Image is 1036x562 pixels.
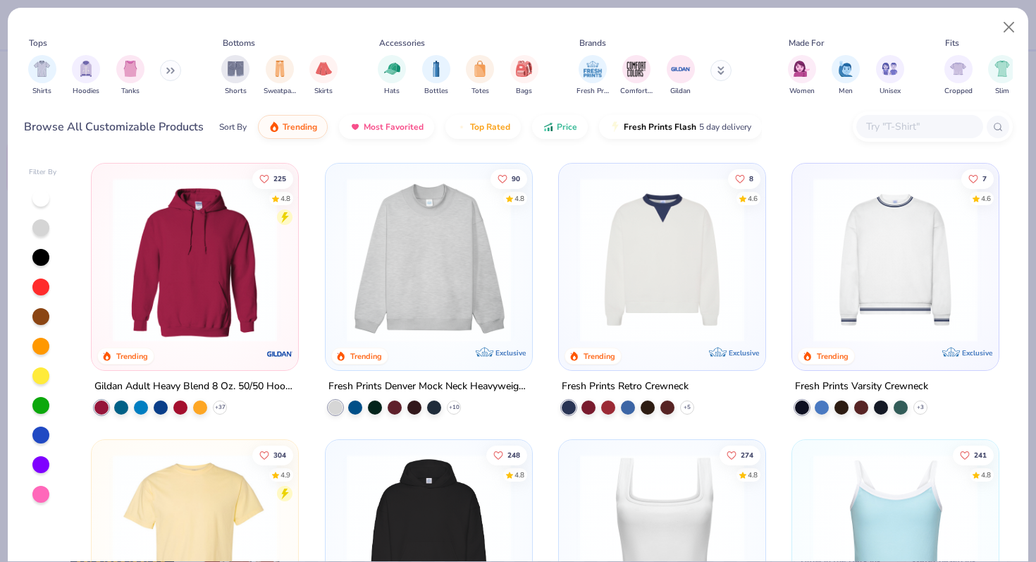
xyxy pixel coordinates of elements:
button: Like [953,446,994,465]
button: filter button [422,55,450,97]
img: Totes Image [472,61,488,77]
div: Fresh Prints Denver Mock Neck Heavyweight Sweatshirt [328,378,529,396]
button: filter button [944,55,973,97]
div: filter for Women [788,55,816,97]
img: Shorts Image [228,61,244,77]
span: Exclusive [495,348,526,358]
div: 4.8 [280,193,290,204]
div: filter for Bags [510,55,538,97]
div: filter for Gildan [667,55,695,97]
div: Tops [29,37,47,49]
div: filter for Men [832,55,860,97]
span: Hoodies [73,86,99,97]
div: Filter By [29,167,57,178]
img: Fresh Prints Image [582,59,603,80]
div: 4.8 [514,193,524,204]
button: filter button [667,55,695,97]
span: 90 [511,175,519,182]
div: filter for Fresh Prints [576,55,609,97]
img: Bottles Image [428,61,444,77]
input: Try "T-Shirt" [865,118,973,135]
div: 4.8 [748,470,758,481]
span: Sweatpants [264,86,296,97]
span: Price [557,121,577,133]
img: most_fav.gif [350,121,361,133]
span: 5 day delivery [699,119,751,135]
div: Gildan Adult Heavy Blend 8 Oz. 50/50 Hooded Sweatshirt [94,378,295,396]
span: + 3 [917,403,924,412]
span: Top Rated [470,121,510,133]
span: Tanks [121,86,140,97]
div: filter for Skirts [309,55,338,97]
button: filter button [788,55,816,97]
span: + 37 [215,403,226,412]
button: Like [486,446,526,465]
div: 4.8 [514,470,524,481]
button: filter button [466,55,494,97]
img: Gildan logo [266,340,295,368]
div: Fresh Prints Varsity Crewneck [795,378,928,396]
img: Shirts Image [34,61,50,77]
button: filter button [620,55,653,97]
div: filter for Totes [466,55,494,97]
button: Like [720,446,760,465]
button: Trending [258,115,328,139]
span: Totes [471,86,489,97]
img: flash.gif [610,121,621,133]
img: 01756b78-01f6-4cc6-8d8a-3c30c1a0c8ac [106,178,284,342]
button: Like [490,169,526,188]
img: Hats Image [384,61,400,77]
span: Fresh Prints [576,86,609,97]
span: Comfort Colors [620,86,653,97]
img: Cropped Image [950,61,966,77]
div: 4.6 [981,193,991,204]
div: Sort By [219,121,247,133]
span: Skirts [314,86,333,97]
img: TopRated.gif [456,121,467,133]
span: Shirts [32,86,51,97]
span: 225 [273,175,286,182]
span: Hats [384,86,400,97]
img: Hoodies Image [78,61,94,77]
span: 241 [974,452,987,459]
div: 4.9 [280,470,290,481]
img: f5d85501-0dbb-4ee4-b115-c08fa3845d83 [340,178,518,342]
img: 4d4398e1-a86f-4e3e-85fd-b9623566810e [806,178,985,342]
span: Gildan [670,86,691,97]
span: Bags [516,86,532,97]
span: 7 [982,175,987,182]
div: filter for Hats [378,55,406,97]
img: a90f7c54-8796-4cb2-9d6e-4e9644cfe0fe [518,178,696,342]
div: Accessories [379,37,425,49]
img: Slim Image [994,61,1010,77]
button: filter button [72,55,100,97]
button: Like [252,446,293,465]
span: Shorts [225,86,247,97]
button: Like [728,169,760,188]
button: filter button [576,55,609,97]
span: 274 [741,452,753,459]
div: filter for Unisex [876,55,904,97]
div: Brands [579,37,606,49]
div: filter for Cropped [944,55,973,97]
button: Top Rated [445,115,521,139]
div: 4.8 [981,470,991,481]
div: 4.6 [748,193,758,204]
span: + 10 [448,403,459,412]
img: Bags Image [516,61,531,77]
div: Fresh Prints Retro Crewneck [562,378,689,396]
div: filter for Tanks [116,55,144,97]
span: Women [789,86,815,97]
div: filter for Shorts [221,55,249,97]
button: filter button [116,55,144,97]
button: filter button [988,55,1016,97]
button: filter button [832,55,860,97]
img: trending.gif [269,121,280,133]
button: filter button [510,55,538,97]
button: Price [532,115,588,139]
div: Fits [945,37,959,49]
img: Skirts Image [316,61,332,77]
span: Exclusive [962,348,992,358]
div: filter for Slim [988,55,1016,97]
button: filter button [876,55,904,97]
